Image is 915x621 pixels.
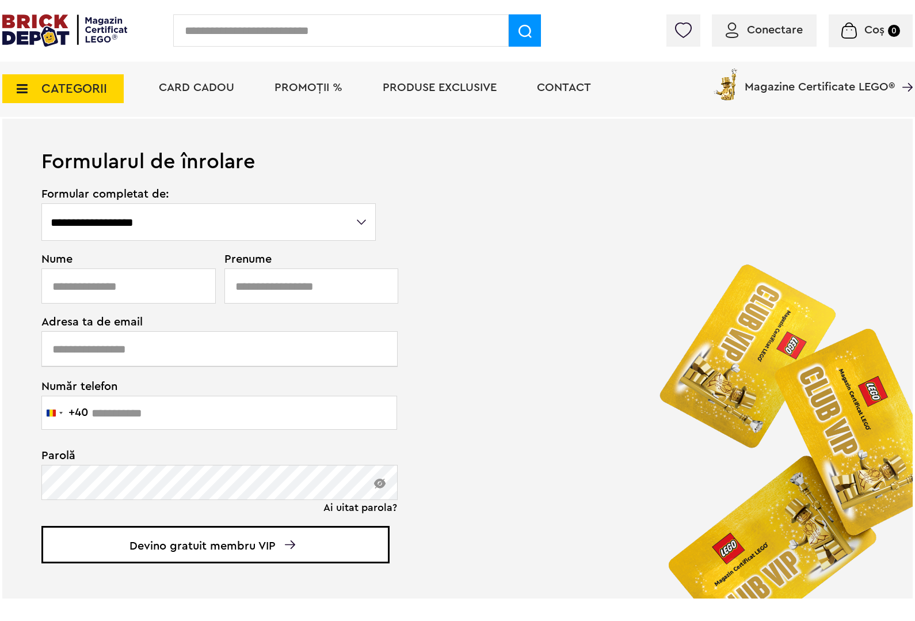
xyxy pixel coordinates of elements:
span: Devino gratuit membru VIP [41,526,390,563]
img: vip_page_image [640,245,913,599]
img: Arrow%20-%20Down.svg [285,540,295,549]
span: Formular completat de: [41,188,377,200]
h1: Formularul de înrolare [2,119,913,172]
span: Magazine Certificate LEGO® [745,66,895,93]
span: Număr telefon [41,379,377,392]
small: 0 [888,25,900,37]
span: Nume [41,253,209,265]
a: Contact [537,82,591,93]
span: Prenume [224,253,378,265]
a: Produse exclusive [383,82,497,93]
a: Conectare [726,24,803,36]
span: Adresa ta de email [41,316,377,328]
div: +40 [68,407,88,418]
button: Selected country [42,396,88,429]
span: CATEGORII [41,82,107,95]
span: Parolă [41,450,377,461]
a: Magazine Certificate LEGO® [895,66,913,78]
a: Card Cadou [159,82,234,93]
a: PROMOȚII % [274,82,342,93]
a: Ai uitat parola? [323,502,397,513]
span: Conectare [747,24,803,36]
span: Coș [864,24,884,36]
